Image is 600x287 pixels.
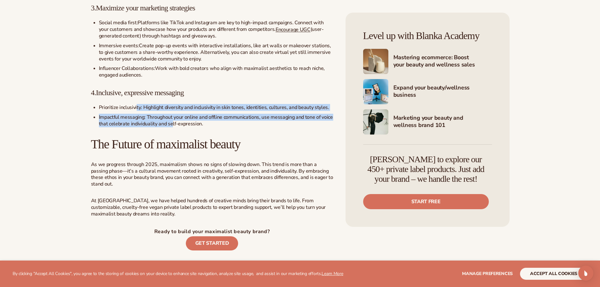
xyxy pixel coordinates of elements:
[99,19,138,26] span: Social media first:
[393,54,492,69] h4: Mastering ecommerce: Boost your beauty and wellness sales
[96,4,195,12] span: Maximize your marketing strategies
[393,114,492,130] h4: Marketing your beauty and wellness brand 101
[13,271,343,277] p: By clicking "Accept All Cookies", you agree to the storing of cookies on your device to enhance s...
[91,4,96,12] span: 3.
[462,268,513,280] button: Manage preferences
[91,89,96,97] span: 4.
[462,271,513,277] span: Manage preferences
[99,114,333,127] span: : Throughout your online and offline communications, use messaging and tone of voice that celebra...
[363,194,489,209] a: Start free
[186,236,238,250] a: Get Started
[96,89,184,97] span: Inclusive, expressive messaging
[91,197,326,217] span: At [GEOGRAPHIC_DATA], we have helped hundreds of creative minds bring their brands to life. From ...
[363,49,492,74] a: Shopify Image 3 Mastering ecommerce: Boost your beauty and wellness sales
[99,42,139,49] span: Immersive events:
[322,271,343,277] a: Learn More
[99,104,141,111] span: Prioritize inclusivity
[393,84,492,100] h4: Expand your beauty/wellness business
[99,65,325,78] span: Work with bold creators who align with maximalist aesthetics to reach niche, engaged audiences.
[363,155,489,184] h4: [PERSON_NAME] to explore our 450+ private label products. Just add your brand – we handle the rest!
[363,109,388,135] img: Shopify Image 5
[91,137,241,151] span: The Future of maximalist beauty
[141,104,329,111] span: : Highlight diversity and inclusivity in skin tones, identities, cultures, and beauty styles.
[99,19,324,33] span: Platforms like TikTok and Instagram are key to high-impact campaigns. Connect with your customers...
[363,79,388,104] img: Shopify Image 4
[578,266,593,281] div: Open Intercom Messenger
[363,49,388,74] img: Shopify Image 3
[99,114,145,121] span: Impactful messaging
[520,268,587,280] button: accept all cookies
[276,26,311,33] a: Encourage UGC
[99,26,324,40] span: (user-generated content) through hashtags and giveaways.
[154,228,270,235] span: Ready to build your maximalist beauty brand?
[363,109,492,135] a: Shopify Image 5 Marketing your beauty and wellness brand 101
[99,42,331,62] span: Create pop-up events with interactive installations, like art walls or makeover stations, to give...
[363,79,492,104] a: Shopify Image 4 Expand your beauty/wellness business
[91,161,333,187] span: As we progress through 2025, maximalism shows no signs of slowing down. This trend is more than a...
[99,65,155,72] span: Influencer Collaborations:
[363,30,492,41] h4: Level up with Blanka Academy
